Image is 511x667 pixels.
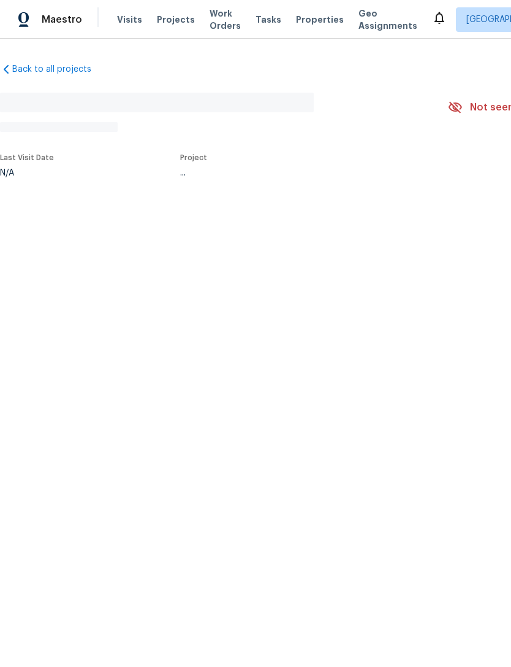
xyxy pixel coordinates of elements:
[210,7,241,32] span: Work Orders
[296,13,344,26] span: Properties
[157,13,195,26] span: Projects
[180,154,207,161] span: Project
[358,7,417,32] span: Geo Assignments
[117,13,142,26] span: Visits
[255,15,281,24] span: Tasks
[180,169,415,177] div: ...
[42,13,82,26] span: Maestro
